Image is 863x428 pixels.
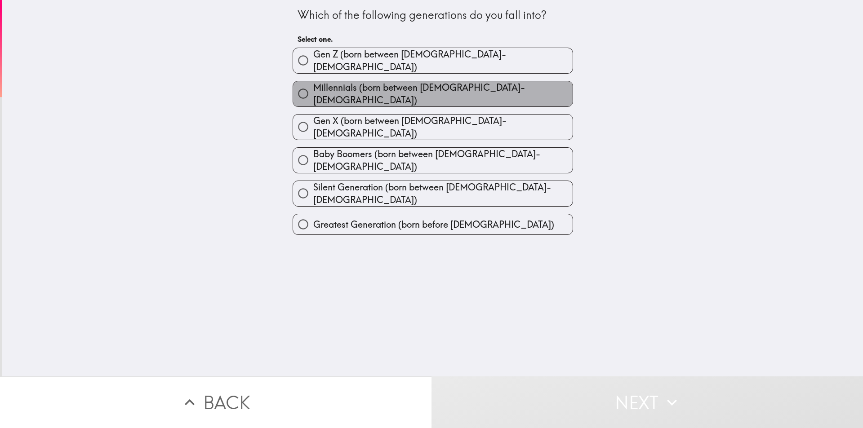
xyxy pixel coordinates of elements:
span: Gen Z (born between [DEMOGRAPHIC_DATA]-[DEMOGRAPHIC_DATA]) [313,48,573,73]
span: Millennials (born between [DEMOGRAPHIC_DATA]-[DEMOGRAPHIC_DATA]) [313,81,573,106]
span: Silent Generation (born between [DEMOGRAPHIC_DATA]-[DEMOGRAPHIC_DATA]) [313,181,573,206]
button: Baby Boomers (born between [DEMOGRAPHIC_DATA]-[DEMOGRAPHIC_DATA]) [293,148,573,173]
span: Gen X (born between [DEMOGRAPHIC_DATA]-[DEMOGRAPHIC_DATA]) [313,115,573,140]
button: Millennials (born between [DEMOGRAPHIC_DATA]-[DEMOGRAPHIC_DATA]) [293,81,573,106]
button: Greatest Generation (born before [DEMOGRAPHIC_DATA]) [293,214,573,234]
button: Gen X (born between [DEMOGRAPHIC_DATA]-[DEMOGRAPHIC_DATA]) [293,115,573,140]
span: Baby Boomers (born between [DEMOGRAPHIC_DATA]-[DEMOGRAPHIC_DATA]) [313,148,573,173]
button: Silent Generation (born between [DEMOGRAPHIC_DATA]-[DEMOGRAPHIC_DATA]) [293,181,573,206]
button: Gen Z (born between [DEMOGRAPHIC_DATA]-[DEMOGRAPHIC_DATA]) [293,48,573,73]
button: Next [431,376,863,428]
span: Greatest Generation (born before [DEMOGRAPHIC_DATA]) [313,218,554,231]
div: Which of the following generations do you fall into? [298,8,568,23]
h6: Select one. [298,34,568,44]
